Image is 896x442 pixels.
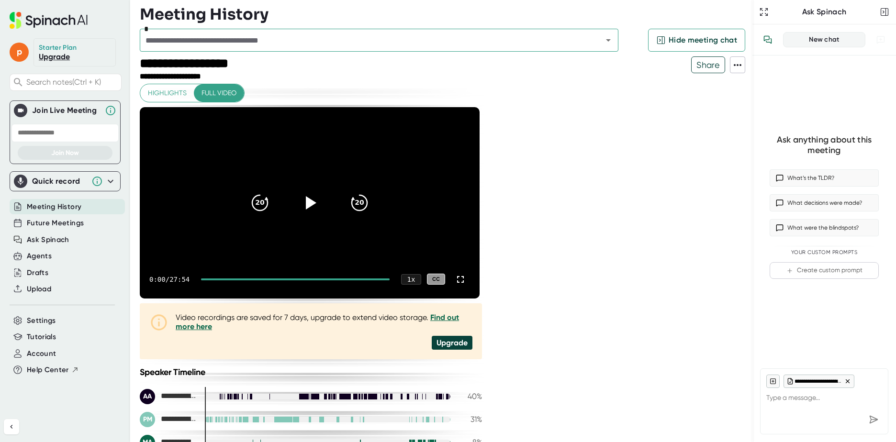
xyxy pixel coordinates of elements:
[401,274,421,285] div: 1 x
[669,34,737,46] span: Hide meeting chat
[770,262,879,279] button: Create custom prompt
[16,106,25,115] img: Join Live Meeting
[140,412,155,427] div: PM
[27,234,69,245] button: Ask Spinach
[771,7,878,17] div: Ask Spinach
[51,149,79,157] span: Join Now
[432,336,472,350] div: Upgrade
[27,284,51,295] button: Upload
[148,87,187,99] span: Highlights
[770,219,879,236] button: What were the blindspots?
[770,134,879,156] div: Ask anything about this meeting
[427,274,445,285] div: CC
[27,348,56,359] button: Account
[789,35,859,44] div: New chat
[32,177,87,186] div: Quick record
[26,77,119,87] span: Search notes (Ctrl + K)
[758,30,777,49] button: View conversation history
[176,313,459,331] a: Find out more here
[140,389,155,404] div: AA
[878,5,891,19] button: Close conversation sidebar
[27,267,48,278] button: Drafts
[140,84,194,102] button: Highlights
[27,315,56,326] button: Settings
[27,218,84,229] button: Future Meetings
[27,331,56,343] button: Tutorials
[691,56,725,73] button: Share
[4,419,19,434] button: Collapse sidebar
[458,392,482,401] div: 40 %
[648,29,745,52] button: Hide meeting chat
[458,415,482,424] div: 31 %
[27,365,69,376] span: Help Center
[10,43,29,62] span: p
[27,251,52,262] button: Agents
[14,101,116,120] div: Join Live MeetingJoin Live Meeting
[202,87,236,99] span: Full video
[27,201,81,212] button: Meeting History
[140,367,482,377] div: Speaker Timeline
[149,276,190,283] div: 0:00 / 27:54
[14,172,116,191] div: Quick record
[140,5,269,23] h3: Meeting History
[865,411,882,428] div: Send message
[176,313,472,331] div: Video recordings are saved for 7 days, upgrade to extend video storage.
[27,365,79,376] button: Help Center
[39,52,70,61] a: Upgrade
[770,249,879,256] div: Your Custom Prompts
[32,106,100,115] div: Join Live Meeting
[140,412,197,427] div: Patrick McInnis
[39,44,77,52] div: Starter Plan
[194,84,244,102] button: Full video
[770,194,879,211] button: What decisions were made?
[770,169,879,187] button: What’s the TLDR?
[602,33,615,47] button: Open
[18,146,112,160] button: Join Now
[757,5,771,19] button: Expand to Ask Spinach page
[692,56,725,73] span: Share
[140,389,197,404] div: Ahsler, Amanda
